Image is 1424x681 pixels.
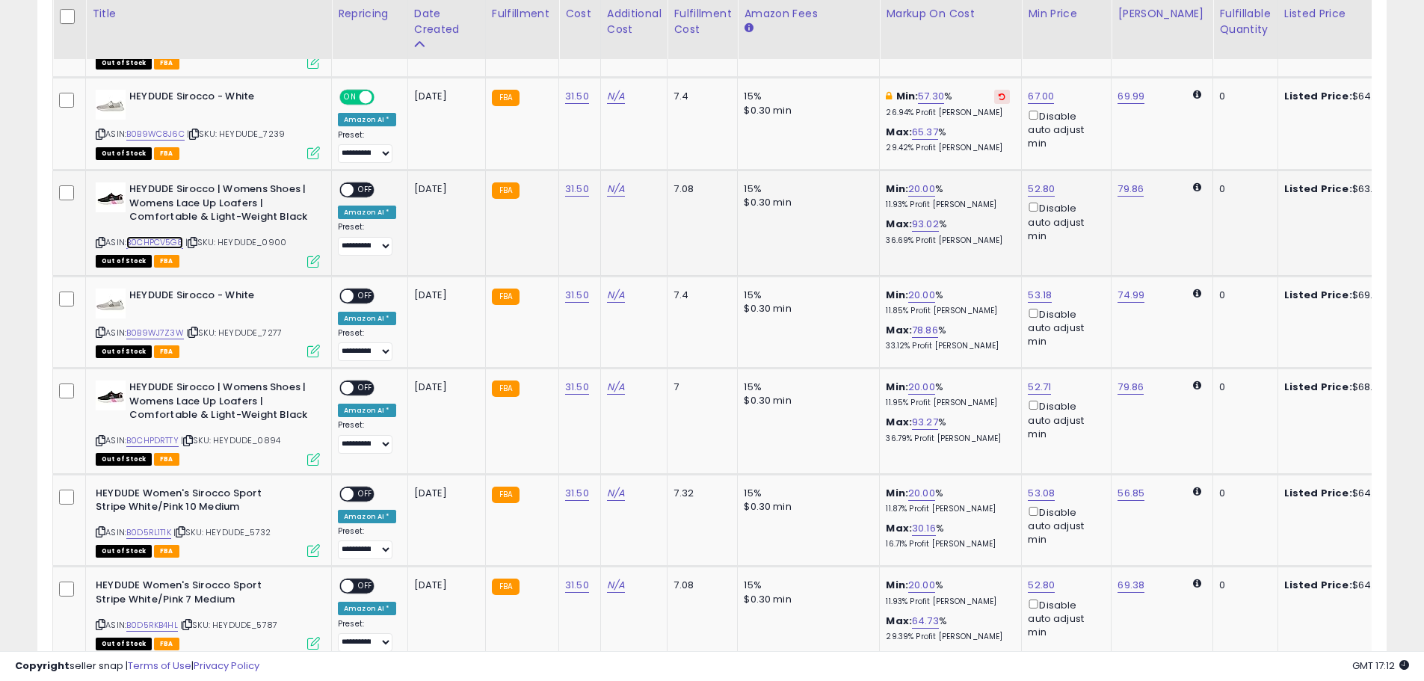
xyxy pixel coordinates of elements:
[1028,89,1054,104] a: 67.00
[414,579,474,592] div: [DATE]
[354,184,377,197] span: OFF
[1219,380,1266,394] div: 0
[96,579,320,648] div: ASIN:
[886,398,1010,408] p: 11.95% Profit [PERSON_NAME]
[492,6,552,22] div: Fulfillment
[96,487,320,556] div: ASIN:
[886,125,912,139] b: Max:
[744,302,868,315] div: $0.30 min
[96,182,320,265] div: ASIN:
[414,90,474,103] div: [DATE]
[15,659,259,674] div: seller snap | |
[414,289,474,302] div: [DATE]
[886,487,1010,514] div: %
[912,323,938,338] a: 78.86
[154,57,179,70] span: FBA
[744,394,868,407] div: $0.30 min
[674,182,726,196] div: 7.08
[1284,578,1352,592] b: Listed Price:
[896,89,919,103] b: Min:
[886,597,1010,607] p: 11.93% Profit [PERSON_NAME]
[1219,6,1271,37] div: Fulfillable Quantity
[886,522,1010,549] div: %
[96,453,152,466] span: All listings that are currently out of stock and unavailable for purchase on Amazon
[341,91,360,104] span: ON
[744,380,868,394] div: 15%
[886,632,1010,642] p: 29.39% Profit [PERSON_NAME]
[96,487,277,518] b: HEYDUDE Women's Sirocco Sport Stripe White/Pink 10 Medium
[886,182,908,196] b: Min:
[607,486,625,501] a: N/A
[744,90,868,103] div: 15%
[126,327,184,339] a: B0B9WJ7Z3W
[908,182,935,197] a: 20.00
[886,578,908,592] b: Min:
[126,434,179,447] a: B0CHPDRTTY
[354,487,377,500] span: OFF
[414,487,474,500] div: [DATE]
[1028,108,1100,151] div: Disable auto adjust min
[129,289,311,306] b: HEYDUDE Sirocco - White
[1284,90,1408,103] div: $64.00
[1352,659,1409,673] span: 2025-10-13 17:12 GMT
[181,434,280,446] span: | SKU: HEYDUDE_0894
[744,579,868,592] div: 15%
[908,578,935,593] a: 20.00
[15,659,70,673] strong: Copyright
[96,90,320,158] div: ASIN:
[126,526,171,539] a: B0D5RL1T1K
[886,218,1010,245] div: %
[180,619,277,631] span: | SKU: HEYDUDE_5787
[1219,579,1266,592] div: 0
[338,312,396,325] div: Amazon AI *
[744,593,868,606] div: $0.30 min
[96,182,126,212] img: 31GdNymA6NL._SL40_.jpg
[886,323,912,337] b: Max:
[414,182,474,196] div: [DATE]
[1118,6,1206,22] div: [PERSON_NAME]
[1118,182,1144,197] a: 79.86
[886,143,1010,153] p: 29.42% Profit [PERSON_NAME]
[1028,504,1100,547] div: Disable auto adjust min
[607,6,662,37] div: Additional Cost
[565,578,589,593] a: 31.50
[886,91,892,101] i: This overrides the store level min markup for this listing
[674,579,726,592] div: 7.08
[129,380,311,426] b: HEYDUDE Sirocco | Womens Shoes | Womens Lace Up Loafers | Comfortable & Light-Weight Black
[886,288,908,302] b: Min:
[912,415,938,430] a: 93.27
[414,380,474,394] div: [DATE]
[1028,306,1100,349] div: Disable auto adjust min
[154,147,179,160] span: FBA
[565,380,589,395] a: 31.50
[96,289,320,357] div: ASIN:
[1219,487,1266,500] div: 0
[674,380,726,394] div: 7
[96,380,320,463] div: ASIN:
[886,6,1015,22] div: Markup on Cost
[744,6,873,22] div: Amazon Fees
[1118,578,1144,593] a: 69.38
[154,255,179,268] span: FBA
[96,380,126,410] img: 31GdNymA6NL._SL40_.jpg
[565,6,594,22] div: Cost
[338,602,396,615] div: Amazon AI *
[338,510,396,523] div: Amazon AI *
[886,539,1010,549] p: 16.71% Profit [PERSON_NAME]
[607,288,625,303] a: N/A
[1028,6,1105,22] div: Min Price
[1118,89,1144,104] a: 69.99
[908,380,935,395] a: 20.00
[186,327,282,339] span: | SKU: HEYDUDE_7277
[744,500,868,514] div: $0.30 min
[886,521,912,535] b: Max:
[1284,89,1352,103] b: Listed Price:
[674,487,726,500] div: 7.32
[1284,486,1352,500] b: Listed Price:
[1028,182,1055,197] a: 52.80
[92,6,325,22] div: Title
[96,57,152,70] span: All listings that are currently out of stock and unavailable for purchase on Amazon
[886,434,1010,444] p: 36.79% Profit [PERSON_NAME]
[744,487,868,500] div: 15%
[354,580,377,593] span: OFF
